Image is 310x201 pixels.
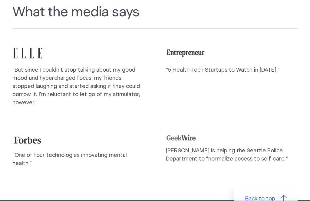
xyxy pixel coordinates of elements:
p: [PERSON_NAME] is helping the Seattle Police Department to "normalize access to self-care." [166,147,298,163]
h2: What the media says [12,4,298,29]
p: "5 Health-Tech Startups to Watch in [DATE]." [166,66,298,74]
p: "One of four technologies innovating mental health." [12,151,144,168]
p: "But since I couldn't stop talking about my good mood and hypercharged focus, my friends stopped ... [12,66,144,107]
